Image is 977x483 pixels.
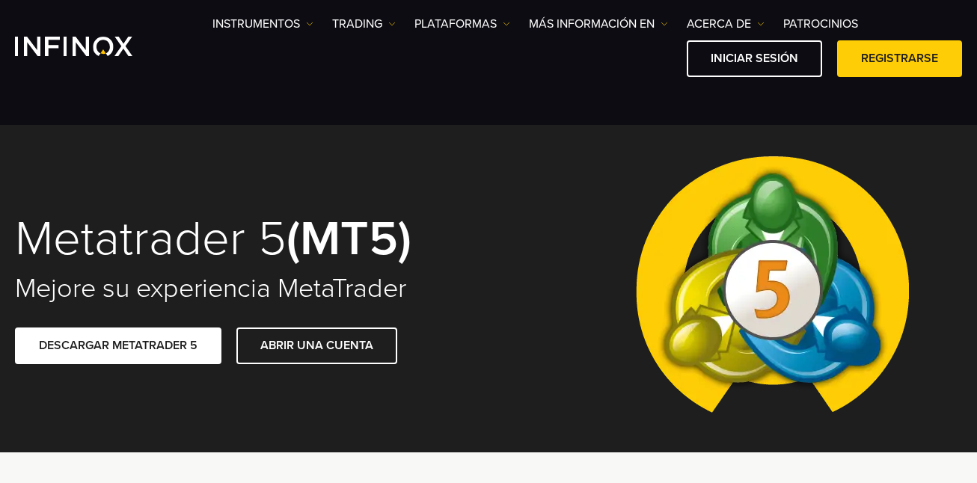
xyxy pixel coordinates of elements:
[15,272,470,305] h2: Mejore su experiencia MetaTrader
[783,15,858,33] a: Patrocinios
[414,15,510,33] a: PLATAFORMAS
[236,327,397,364] a: ABRIR UNA CUENTA
[15,214,470,265] h1: Metatrader 5
[529,15,668,33] a: Más información en
[687,40,822,77] a: Iniciar sesión
[212,15,313,33] a: Instrumentos
[687,15,765,33] a: ACERCA DE
[15,327,221,364] a: DESCARGAR METATRADER 5
[15,37,168,56] a: INFINOX Logo
[287,209,411,268] strong: (MT5)
[624,125,921,452] img: Meta Trader 5
[332,15,396,33] a: TRADING
[837,40,962,77] a: Registrarse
